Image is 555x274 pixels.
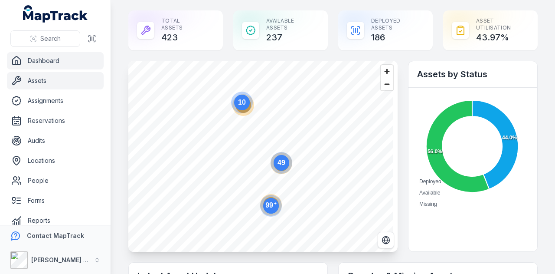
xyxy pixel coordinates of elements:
span: Deployed [419,178,441,185]
strong: [PERSON_NAME] Group [31,256,102,264]
a: People [7,172,104,189]
span: Missing [419,201,437,207]
button: Zoom in [381,65,393,78]
a: MapTrack [23,5,88,23]
text: 99 [265,201,277,209]
span: Search [40,34,61,43]
tspan: + [274,201,277,206]
button: Search [10,30,80,47]
text: 49 [277,159,285,166]
a: Reports [7,212,104,229]
h2: Assets by Status [417,68,529,80]
a: Forms [7,192,104,209]
span: Available [419,190,440,196]
a: Audits [7,132,104,149]
a: Assets [7,72,104,89]
a: Locations [7,152,104,169]
button: Zoom out [381,78,393,90]
button: Switch to Satellite View [378,232,394,248]
text: 10 [238,99,246,106]
a: Dashboard [7,52,104,69]
canvas: Map [128,61,393,252]
a: Assignments [7,92,104,109]
a: Reservations [7,112,104,129]
strong: Contact MapTrack [27,232,84,239]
